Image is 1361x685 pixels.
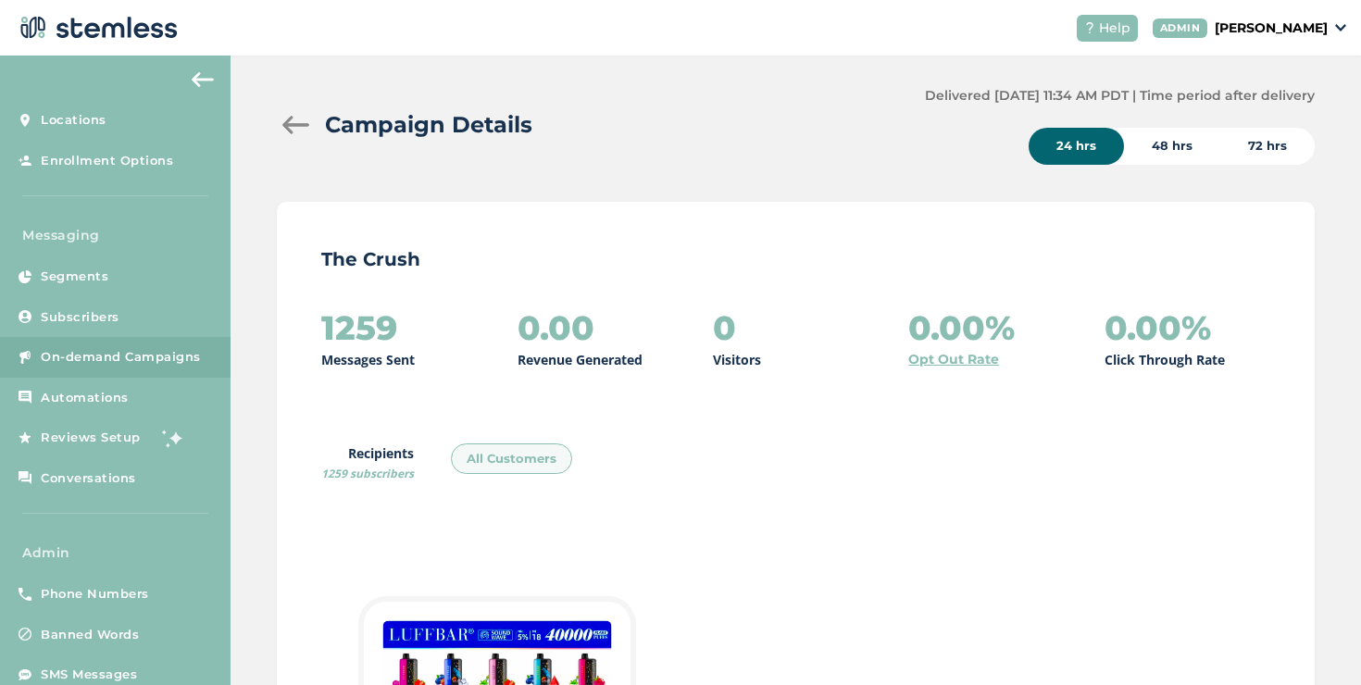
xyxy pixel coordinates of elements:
label: Delivered [DATE] 11:34 AM PDT | Time period after delivery [925,86,1315,106]
p: Visitors [713,350,761,369]
span: Automations [41,389,129,407]
label: Recipients [321,443,414,482]
p: Click Through Rate [1105,350,1225,369]
span: Segments [41,268,108,286]
img: icon-arrow-back-accent-c549486e.svg [192,72,214,87]
a: Opt Out Rate [908,350,999,369]
div: 72 hrs [1220,128,1315,165]
span: Phone Numbers [41,585,149,604]
iframe: Chat Widget [1268,596,1361,685]
p: [PERSON_NAME] [1215,19,1328,38]
h2: Campaign Details [325,108,532,142]
p: Messages Sent [321,350,415,369]
span: Enrollment Options [41,152,173,170]
img: glitter-stars-b7820f95.gif [155,419,192,456]
h2: 0 [713,309,736,346]
div: All Customers [451,443,572,475]
div: 24 hrs [1029,128,1124,165]
span: Reviews Setup [41,429,141,447]
h2: 0.00 [518,309,594,346]
img: logo-dark-0685b13c.svg [15,9,178,46]
h2: 1259 [321,309,397,346]
span: Subscribers [41,308,119,327]
p: The Crush [321,246,1270,272]
span: Conversations [41,469,136,488]
div: 48 hrs [1124,128,1220,165]
span: On-demand Campaigns [41,348,201,367]
img: icon_down-arrow-small-66adaf34.svg [1335,24,1346,31]
div: ADMIN [1153,19,1208,38]
span: Banned Words [41,626,139,644]
p: Revenue Generated [518,350,643,369]
span: Help [1099,19,1130,38]
img: icon-help-white-03924b79.svg [1084,22,1095,33]
span: 1259 subscribers [321,466,414,481]
span: SMS Messages [41,666,137,684]
h2: 0.00% [908,309,1015,346]
h2: 0.00% [1105,309,1211,346]
span: Locations [41,111,106,130]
